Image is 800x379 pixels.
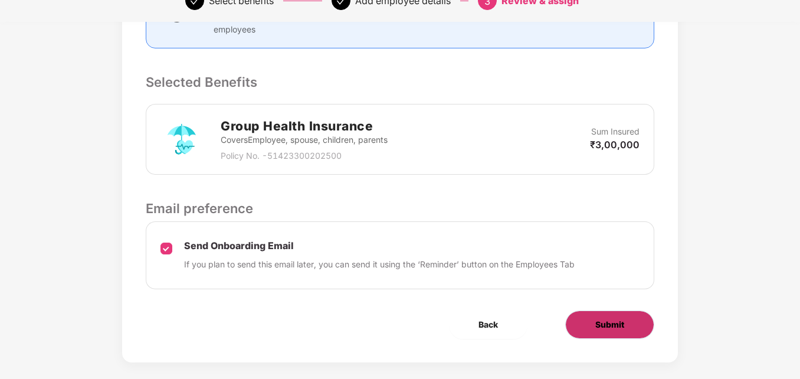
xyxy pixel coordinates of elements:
p: ₹3,00,000 [590,138,640,151]
h2: Group Health Insurance [221,116,388,136]
p: Email preference [146,198,654,218]
img: svg+xml;base64,PHN2ZyB4bWxucz0iaHR0cDovL3d3dy53My5vcmcvMjAwMC9zdmciIHdpZHRoPSI3MiIgaGVpZ2h0PSI3Mi... [160,118,203,161]
span: Submit [595,318,624,331]
p: Policy No. - 51423300202500 [221,149,388,162]
p: Send Onboarding Email [184,240,575,252]
p: If you plan to send this email later, you can send it using the ‘Reminder’ button on the Employee... [184,258,575,271]
span: Back [478,318,498,331]
p: Covers Employee, spouse, children, parents [221,133,388,146]
button: Back [449,311,527,339]
button: Submit [565,311,654,339]
p: Selected Benefits [146,72,654,92]
p: Sum Insured [591,125,640,138]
